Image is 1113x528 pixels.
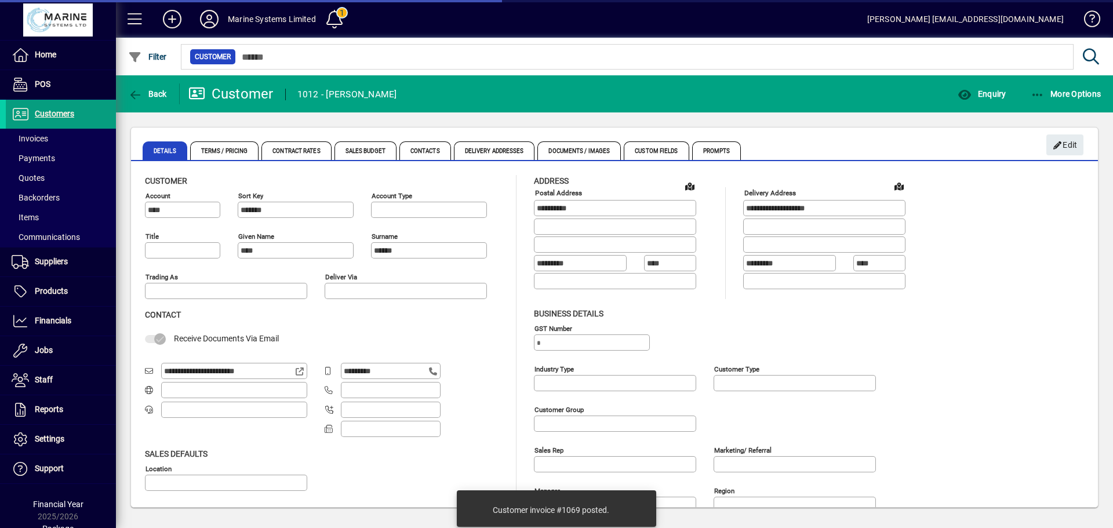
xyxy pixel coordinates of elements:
[681,177,699,195] a: View on map
[12,173,45,183] span: Quotes
[6,41,116,70] a: Home
[6,129,116,148] a: Invoices
[195,51,231,63] span: Customer
[125,83,170,104] button: Back
[12,213,39,222] span: Items
[534,446,563,454] mat-label: Sales rep
[6,425,116,454] a: Settings
[35,257,68,266] span: Suppliers
[6,336,116,365] a: Jobs
[35,79,50,89] span: POS
[714,365,759,373] mat-label: Customer type
[6,70,116,99] a: POS
[191,9,228,30] button: Profile
[297,85,397,104] div: 1012 - [PERSON_NAME]
[534,309,603,318] span: Business details
[12,193,60,202] span: Backorders
[35,286,68,296] span: Products
[6,227,116,247] a: Communications
[238,232,274,241] mat-label: Given name
[1031,89,1101,99] span: More Options
[145,176,187,185] span: Customer
[537,141,621,160] span: Documents / Images
[143,141,187,160] span: Details
[334,141,397,160] span: Sales Budget
[35,316,71,325] span: Financials
[128,52,167,61] span: Filter
[714,446,772,454] mat-label: Marketing/ Referral
[1075,2,1099,40] a: Knowledge Base
[174,334,279,343] span: Receive Documents Via Email
[6,247,116,276] a: Suppliers
[6,207,116,227] a: Items
[190,141,259,160] span: Terms / Pricing
[6,307,116,336] a: Financials
[116,83,180,104] app-page-header-button: Back
[454,141,535,160] span: Delivery Addresses
[955,83,1009,104] button: Enquiry
[624,141,689,160] span: Custom Fields
[145,449,208,458] span: Sales defaults
[534,324,572,332] mat-label: GST Number
[6,454,116,483] a: Support
[12,232,80,242] span: Communications
[6,188,116,207] a: Backorders
[154,9,191,30] button: Add
[12,154,55,163] span: Payments
[325,273,357,281] mat-label: Deliver via
[12,134,48,143] span: Invoices
[6,277,116,306] a: Products
[1028,83,1104,104] button: More Options
[958,89,1006,99] span: Enquiry
[372,232,398,241] mat-label: Surname
[6,395,116,424] a: Reports
[692,141,741,160] span: Prompts
[146,464,172,472] mat-label: Location
[6,148,116,168] a: Payments
[6,168,116,188] a: Quotes
[145,310,181,319] span: Contact
[534,365,574,373] mat-label: Industry type
[35,345,53,355] span: Jobs
[228,10,316,28] div: Marine Systems Limited
[125,46,170,67] button: Filter
[188,85,274,103] div: Customer
[35,50,56,59] span: Home
[146,232,159,241] mat-label: Title
[35,464,64,473] span: Support
[372,192,412,200] mat-label: Account Type
[890,177,908,195] a: View on map
[35,375,53,384] span: Staff
[35,434,64,443] span: Settings
[238,192,263,200] mat-label: Sort key
[867,10,1064,28] div: [PERSON_NAME] [EMAIL_ADDRESS][DOMAIN_NAME]
[714,486,734,494] mat-label: Region
[6,366,116,395] a: Staff
[128,89,167,99] span: Back
[35,109,74,118] span: Customers
[33,500,83,509] span: Financial Year
[35,405,63,414] span: Reports
[399,141,451,160] span: Contacts
[146,192,170,200] mat-label: Account
[493,504,609,516] div: Customer invoice #1069 posted.
[1046,134,1083,155] button: Edit
[1053,136,1078,155] span: Edit
[261,141,331,160] span: Contract Rates
[534,176,569,185] span: Address
[534,405,584,413] mat-label: Customer group
[146,273,178,281] mat-label: Trading as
